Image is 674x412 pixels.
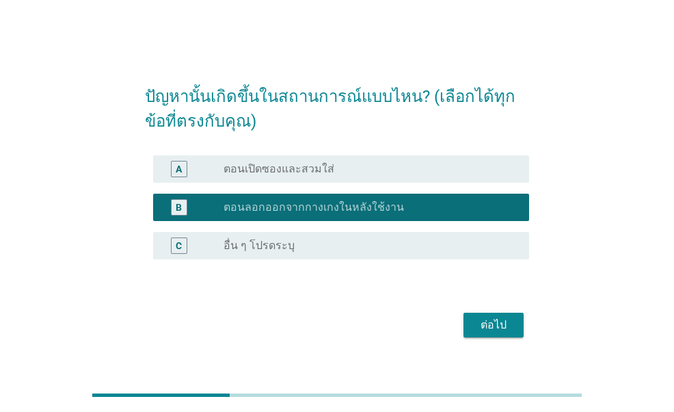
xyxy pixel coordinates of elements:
button: ต่อไป [463,313,524,337]
h2: ปัญหานั้นเกิดขึ้นในสถานการณ์แบบไหน? (เลือกได้ทุกข้อที่ตรงกับคุณ) [145,70,528,133]
div: ต่อไป [474,317,513,333]
div: B [176,201,182,215]
div: C [176,239,182,253]
div: A [176,162,182,177]
label: ตอนเปิดซองและสวมใส่ [224,162,334,176]
label: ตอนลอกออกจากกางเกงในหลังใช้งาน [224,201,404,214]
label: อื่น ๆ โปรดระบุ [224,239,295,253]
